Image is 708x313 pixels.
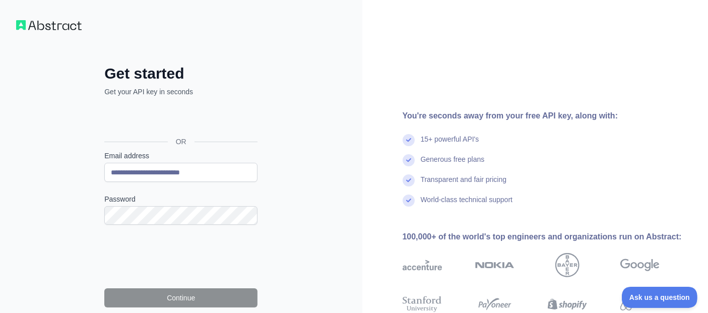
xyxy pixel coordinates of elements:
[421,134,479,154] div: 15+ powerful API's
[403,134,415,146] img: check mark
[421,154,485,174] div: Generous free plans
[555,253,580,277] img: bayer
[403,195,415,207] img: check mark
[403,154,415,166] img: check mark
[421,174,507,195] div: Transparent and fair pricing
[421,195,513,215] div: World-class technical support
[104,151,258,161] label: Email address
[104,288,258,307] button: Continue
[104,237,258,276] iframe: reCAPTCHA
[99,108,261,130] iframe: Sign in with Google Button
[622,287,698,308] iframe: Toggle Customer Support
[403,174,415,186] img: check mark
[16,20,82,30] img: Workflow
[620,253,660,277] img: google
[104,65,258,83] h2: Get started
[104,194,258,204] label: Password
[168,137,195,147] span: OR
[475,253,514,277] img: nokia
[104,87,258,97] p: Get your API key in seconds
[403,231,692,243] div: 100,000+ of the world's top engineers and organizations run on Abstract:
[403,110,692,122] div: You're seconds away from your free API key, along with:
[403,253,442,277] img: accenture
